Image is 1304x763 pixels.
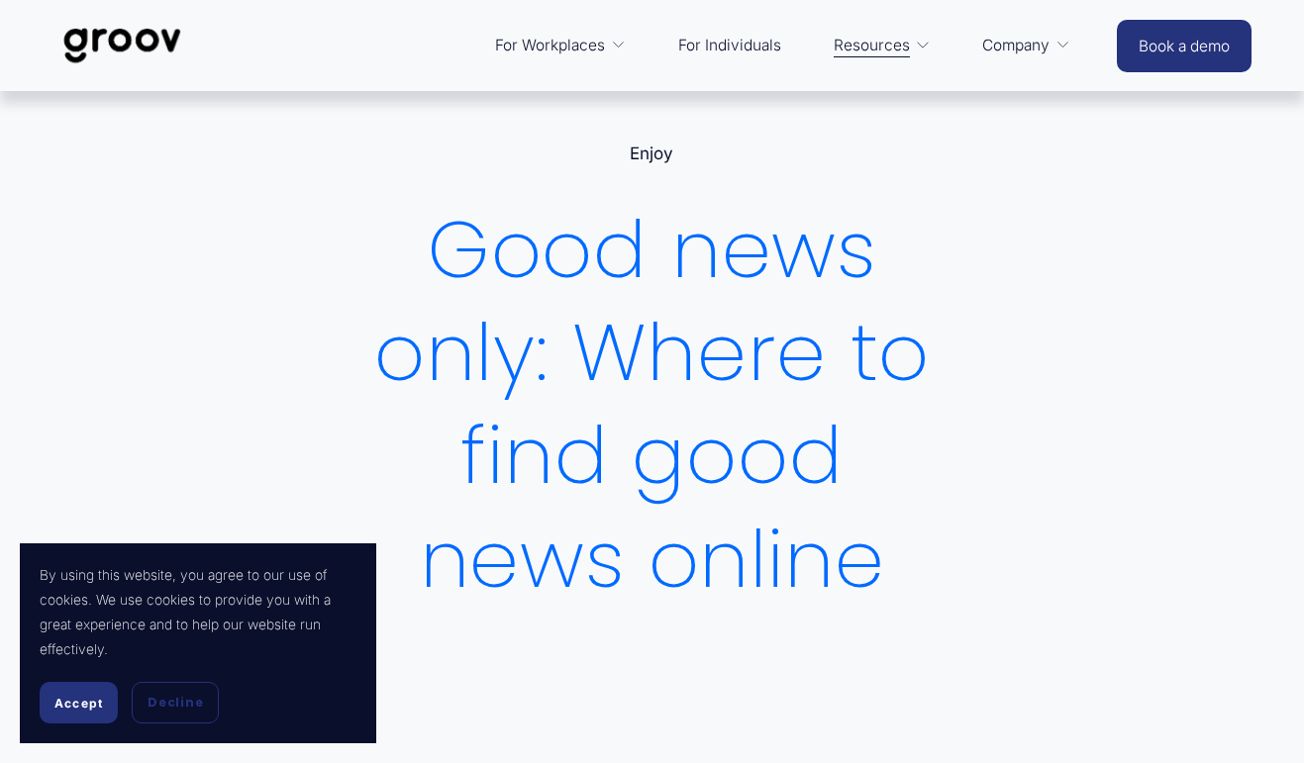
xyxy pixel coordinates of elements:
[824,22,941,69] a: folder dropdown
[352,198,953,611] h1: Good news only: Where to find good news online
[972,22,1080,69] a: folder dropdown
[54,696,103,711] span: Accept
[485,22,636,69] a: folder dropdown
[52,13,192,78] img: Groov | Workplace Science Platform | Unlock Performance | Drive Results
[630,143,673,163] a: Enjoy
[982,32,1050,59] span: Company
[668,22,791,69] a: For Individuals
[148,694,203,712] span: Decline
[20,543,376,743] section: Cookie banner
[495,32,605,59] span: For Workplaces
[40,682,118,723] button: Accept
[40,563,356,662] p: By using this website, you agree to our use of cookies. We use cookies to provide you with a grea...
[1117,20,1252,72] a: Book a demo
[834,32,910,59] span: Resources
[132,682,219,723] button: Decline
